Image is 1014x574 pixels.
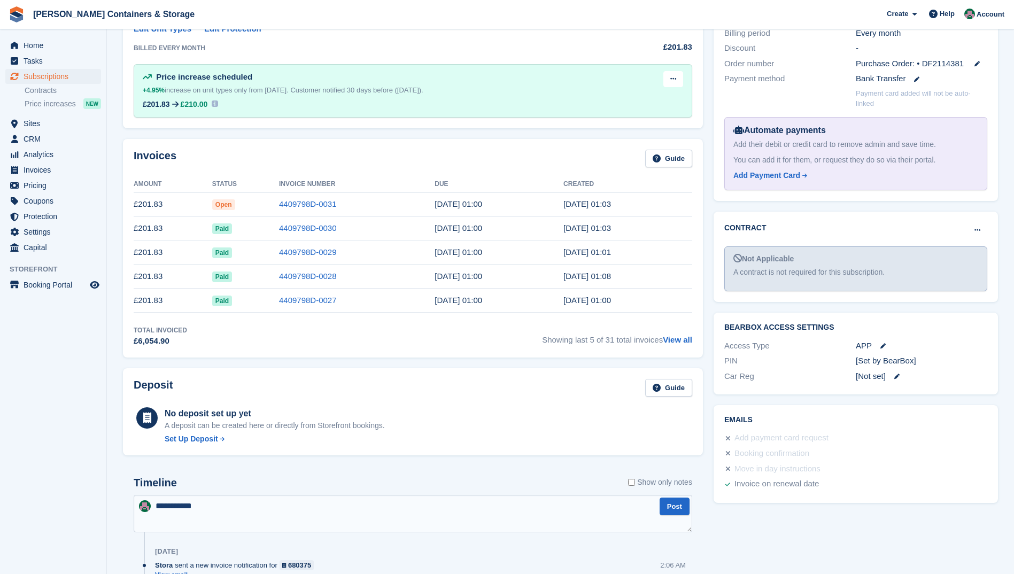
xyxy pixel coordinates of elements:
[940,9,955,19] span: Help
[181,100,208,108] span: £210.00
[5,178,101,193] a: menu
[856,58,964,70] span: Purchase Order: • DF2114381
[134,23,191,35] a: Edit Unit Types
[724,42,856,55] div: Discount
[24,240,88,255] span: Capital
[724,370,856,383] div: Car Reg
[563,247,611,257] time: 2025-06-08 00:01:03 UTC
[435,223,482,232] time: 2025-08-07 00:00:00 UTC
[280,560,314,570] a: 680375
[856,42,987,55] div: -
[5,38,101,53] a: menu
[288,560,311,570] div: 680375
[134,335,187,347] div: £6,054.90
[24,224,88,239] span: Settings
[155,547,178,556] div: [DATE]
[435,247,482,257] time: 2025-07-08 00:00:00 UTC
[134,43,589,53] div: BILLED EVERY MONTH
[724,323,987,332] h2: BearBox Access Settings
[83,98,101,109] div: NEW
[733,139,978,150] div: Add their debit or credit card to remove admin and save time.
[542,325,692,347] span: Showing last 5 of 31 total invoices
[134,216,212,241] td: £201.83
[977,9,1004,20] span: Account
[134,477,177,489] h2: Timeline
[24,116,88,131] span: Sites
[856,340,987,352] div: APP
[24,193,88,208] span: Coupons
[134,325,187,335] div: Total Invoiced
[212,100,218,107] img: icon-info-931a05b42745ab749e9cb3f8fd5492de83d1ef71f8849c2817883450ef4d471b.svg
[589,41,692,53] div: £201.83
[24,53,88,68] span: Tasks
[279,247,337,257] a: 4409798D-0029
[5,116,101,131] a: menu
[212,223,232,234] span: Paid
[24,162,88,177] span: Invoices
[887,9,908,19] span: Create
[435,272,482,281] time: 2025-06-07 00:00:00 UTC
[25,98,101,110] a: Price increases NEW
[24,69,88,84] span: Subscriptions
[435,296,482,305] time: 2025-05-08 00:00:00 UTC
[204,23,261,35] a: Edit Protection
[5,209,101,224] a: menu
[25,86,101,96] a: Contracts
[212,199,235,210] span: Open
[279,223,337,232] a: 4409798D-0030
[724,58,856,70] div: Order number
[724,355,856,367] div: PIN
[134,241,212,265] td: £201.83
[856,355,987,367] div: [Set by BearBox]
[628,477,635,488] input: Show only notes
[212,296,232,306] span: Paid
[29,5,199,23] a: [PERSON_NAME] Containers & Storage
[5,131,101,146] a: menu
[724,222,767,234] h2: Contract
[134,176,212,193] th: Amount
[5,224,101,239] a: menu
[143,100,170,108] div: £201.83
[733,267,978,278] div: A contract is not required for this subscription.
[24,38,88,53] span: Home
[856,88,987,109] p: Payment card added will not be auto-linked
[212,247,232,258] span: Paid
[964,9,975,19] img: Julia Marcham
[165,433,385,445] a: Set Up Deposit
[660,560,686,570] div: 2:06 AM
[134,265,212,289] td: £201.83
[724,340,856,352] div: Access Type
[563,223,611,232] time: 2025-07-08 00:03:32 UTC
[5,53,101,68] a: menu
[143,86,289,94] span: increase on unit types only from [DATE].
[165,420,385,431] p: A deposit can be created here or directly from Storefront bookings.
[24,147,88,162] span: Analytics
[134,192,212,216] td: £201.83
[5,277,101,292] a: menu
[155,560,319,570] div: sent a new invoice notification for
[24,277,88,292] span: Booking Portal
[279,176,435,193] th: Invoice Number
[563,176,692,193] th: Created
[155,560,173,570] span: Stora
[9,6,25,22] img: stora-icon-8386f47178a22dfd0bd8f6a31ec36ba5ce8667c1dd55bd0f319d3a0aa187defe.svg
[25,99,76,109] span: Price increases
[733,170,800,181] div: Add Payment Card
[5,240,101,255] a: menu
[5,193,101,208] a: menu
[724,416,987,424] h2: Emails
[5,147,101,162] a: menu
[734,447,809,460] div: Booking confirmation
[279,296,337,305] a: 4409798D-0027
[734,432,829,445] div: Add payment card request
[724,27,856,40] div: Billing period
[856,370,987,383] div: [Not set]
[24,131,88,146] span: CRM
[290,86,423,94] span: Customer notified 30 days before ([DATE]).
[139,500,151,512] img: Julia Marcham
[563,296,611,305] time: 2025-04-08 00:00:09 UTC
[279,199,337,208] a: 4409798D-0031
[563,272,611,281] time: 2025-05-08 00:08:57 UTC
[165,433,218,445] div: Set Up Deposit
[24,209,88,224] span: Protection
